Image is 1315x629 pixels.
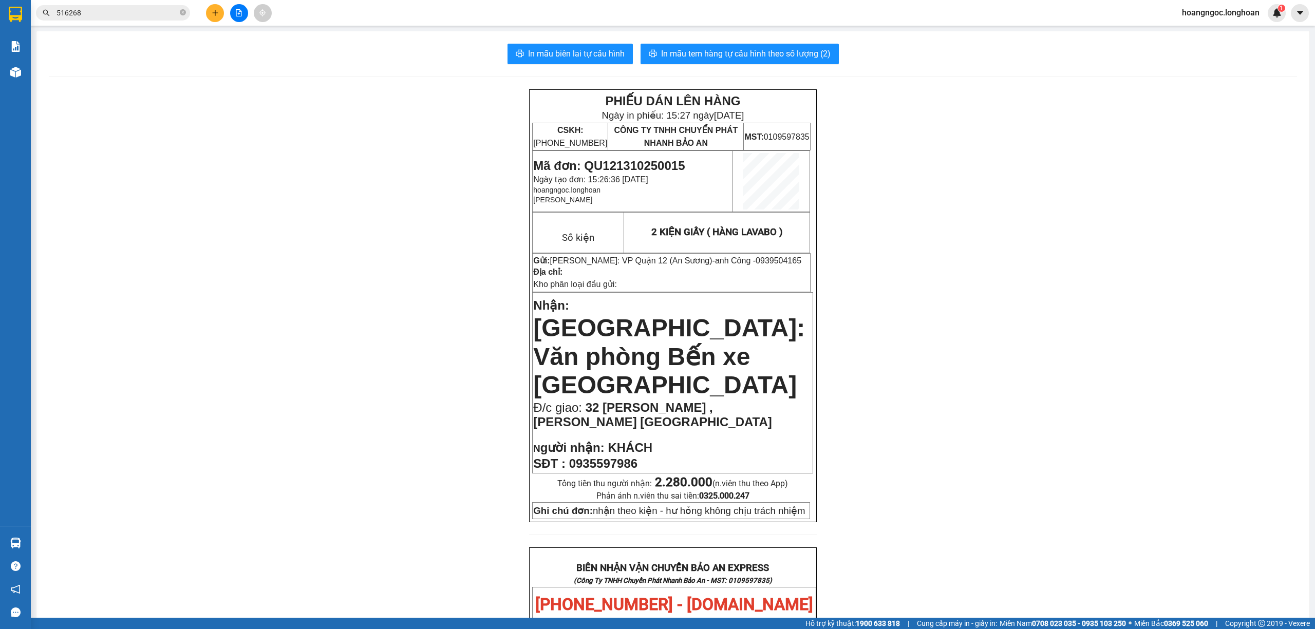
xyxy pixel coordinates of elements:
span: CÔNG TY TNHH CHUYỂN PHÁT NHANH BẢO AN [614,126,738,147]
span: Miền Nam [1000,618,1126,629]
span: [PHONE_NUMBER] [533,126,607,147]
span: 32 [PERSON_NAME] , [PERSON_NAME] [GEOGRAPHIC_DATA] [533,401,772,429]
span: copyright [1258,620,1265,627]
span: Tổng tiền thu người nhận: [557,479,788,488]
span: plus [212,9,219,16]
sup: 1 [1278,5,1285,12]
strong: Ghi chú đơn: [533,505,593,516]
span: nhận theo kiện - hư hỏng không chịu trách nhiệm [533,505,805,516]
span: Cung cấp máy in - giấy in: [917,618,997,629]
img: warehouse-icon [10,538,21,548]
span: [PERSON_NAME] [533,196,592,204]
span: Nhận: [533,298,569,312]
strong: BIÊN NHẬN VẬN CHUYỂN BẢO AN EXPRESS [576,562,769,574]
span: Kho phân loại đầu gửi: [533,280,617,289]
strong: SĐT : [533,456,566,470]
span: Đ/c giao: [533,401,585,414]
span: In mẫu biên lai tự cấu hình [528,47,625,60]
span: Ngày tạo đơn: 15:26:36 [DATE] [533,175,648,184]
span: caret-down [1295,8,1305,17]
button: file-add [230,4,248,22]
strong: Gửi: [533,256,550,265]
span: Ngày in phiếu: 15:27 ngày [602,110,744,121]
span: 0939504165 [756,256,801,265]
span: (n.viên thu theo App) [655,479,788,488]
span: hoangngoc.longhoan [1174,6,1268,19]
button: plus [206,4,224,22]
img: solution-icon [10,41,21,52]
span: | [908,618,909,629]
span: Số kiện [562,232,594,243]
strong: 0369 525 060 [1164,619,1208,627]
span: Hỗ trợ kỹ thuật: [805,618,900,629]
strong: 0325.000.247 [699,491,749,501]
strong: CSKH: [557,126,584,135]
span: hoangngoc.longhoan [533,186,600,194]
img: logo-vxr [9,7,22,22]
button: caret-down [1291,4,1309,22]
span: close-circle [180,8,186,18]
span: notification [11,584,21,594]
img: warehouse-icon [10,67,21,78]
strong: PHIẾU DÁN LÊN HÀNG [605,94,740,108]
span: 0109597835 [744,132,809,141]
span: ⚪️ [1129,621,1132,625]
button: aim [254,4,272,22]
span: [PHONE_NUMBER] - [DOMAIN_NAME] [535,595,813,614]
span: printer [516,49,524,59]
span: file-add [235,9,242,16]
span: gười nhận: [540,441,605,454]
strong: 1900 633 818 [856,619,900,627]
span: [GEOGRAPHIC_DATA]: Văn phòng Bến xe [GEOGRAPHIC_DATA] [533,314,805,398]
span: close-circle [180,9,186,15]
span: 2 KIỆN GIẤY ( HÀNG LAVABO ) [651,226,783,238]
span: 1 [1280,5,1283,12]
span: anh Công - [715,256,801,265]
span: printer [649,49,657,59]
span: KHÁCH [608,441,652,454]
strong: MST: [744,132,763,141]
span: [PERSON_NAME]: VP Quận 12 (An Sương) [550,256,712,265]
strong: (Công Ty TNHH Chuyển Phát Nhanh Bảo An - MST: 0109597835) [574,577,772,584]
input: Tìm tên, số ĐT hoặc mã đơn [57,7,178,18]
strong: 2.280.000 [655,475,712,489]
span: | [1216,618,1217,629]
strong: N [533,443,604,454]
span: - [712,256,801,265]
span: 0935597986 [569,456,637,470]
img: icon-new-feature [1272,8,1282,17]
strong: 0708 023 035 - 0935 103 250 [1032,619,1126,627]
span: Mã đơn: QU121310250015 [533,159,685,173]
button: printerIn mẫu tem hàng tự cấu hình theo số lượng (2) [641,44,839,64]
strong: Địa chỉ: [533,268,562,276]
span: question-circle [11,561,21,571]
button: printerIn mẫu biên lai tự cấu hình [508,44,633,64]
span: message [11,607,21,617]
span: Phản ánh n.viên thu sai tiền: [596,491,749,501]
span: aim [259,9,266,16]
span: [DATE] [714,110,744,121]
span: Miền Bắc [1134,618,1208,629]
span: search [43,9,50,16]
span: In mẫu tem hàng tự cấu hình theo số lượng (2) [661,47,831,60]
